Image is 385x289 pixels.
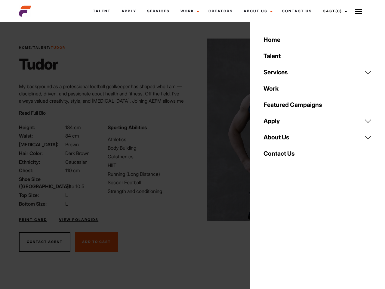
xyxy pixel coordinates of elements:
[203,3,238,19] a: Creators
[260,97,375,113] a: Featured Campaigns
[19,191,64,199] span: Top Size:
[142,3,175,19] a: Services
[65,133,79,139] span: 84 cm
[65,141,79,148] span: Brown
[19,232,70,252] button: Contact Agent
[65,159,88,165] span: Caucasian
[19,5,31,17] img: cropped-aefm-brand-fav-22-square.png
[19,124,64,131] span: Height:
[65,150,90,156] span: Dark Brown
[108,144,189,151] li: Body Building
[65,167,80,173] span: 110 cm
[19,167,64,174] span: Chest:
[317,3,351,19] a: Cast(0)
[19,45,31,50] a: Home
[33,45,49,50] a: Talent
[108,170,189,178] li: Running (Long Distance)
[88,3,116,19] a: Talent
[19,55,65,73] h1: Tudor
[19,83,189,119] p: My background as a professional football goalkeeper has shaped who I am — disciplined, driven, an...
[19,150,64,157] span: Hair Color:
[238,3,276,19] a: About Us
[65,192,68,198] span: L
[59,217,98,222] a: View Polaroids
[65,183,84,189] span: Size 10.5
[335,9,342,13] span: (0)
[260,145,375,162] a: Contact Us
[19,141,64,148] span: [MEDICAL_DATA]:
[19,217,47,222] a: Print Card
[175,3,203,19] a: Work
[19,132,64,139] span: Waist:
[260,113,375,129] a: Apply
[19,109,46,117] button: Read Full Bio
[108,162,189,169] li: HIIT
[260,80,375,97] a: Work
[19,200,64,207] span: Bottom Size:
[108,124,147,130] strong: Sporting Abilities
[108,153,189,160] li: Calisthenics
[108,179,189,186] li: Soccer Football
[19,158,64,166] span: Ethnicity:
[75,232,118,252] button: Add To Cast
[51,45,65,50] strong: Tudor
[276,3,317,19] a: Contact Us
[65,201,68,207] span: L
[260,129,375,145] a: About Us
[260,64,375,80] a: Services
[108,188,189,195] li: Strength and conditioning
[82,240,111,244] span: Add To Cast
[65,124,81,130] span: 184 cm
[260,32,375,48] a: Home
[19,176,64,190] span: Shoe Size ([GEOGRAPHIC_DATA]):
[116,3,142,19] a: Apply
[19,110,46,116] span: Read Full Bio
[19,45,65,50] span: / /
[355,8,362,15] img: Burger icon
[108,136,189,143] li: Athletics
[260,48,375,64] a: Talent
